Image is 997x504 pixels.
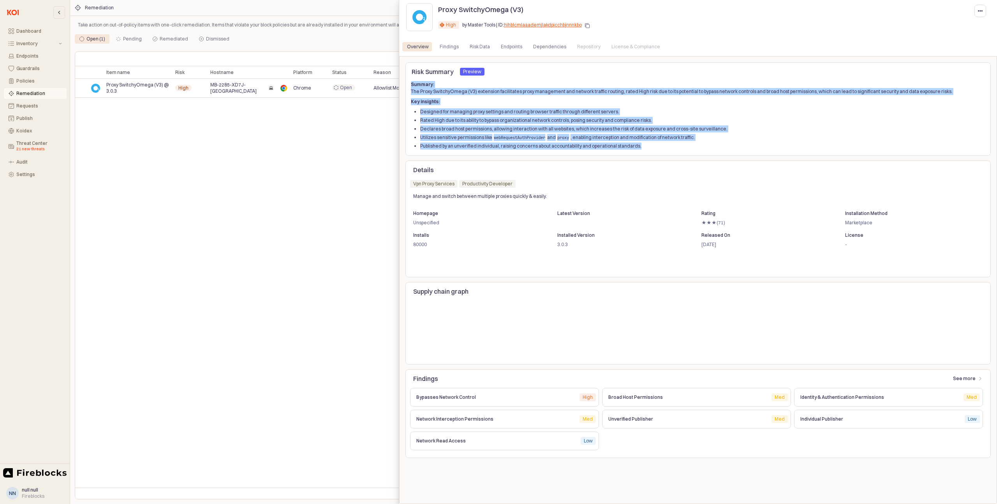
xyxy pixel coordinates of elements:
div: Med [967,393,977,401]
div: Dependencies [533,42,566,51]
div: Overview [402,42,433,51]
p: Rating [701,210,826,217]
p: The Proxy SwitchyOmega (V3) extension facilitates proxy management and network traffic routing, r... [411,81,985,95]
div: Findings [440,42,459,51]
p: by Master Tools | ID: [462,21,582,28]
div: License & Compliance [607,42,665,51]
p: Individual Publisher [800,416,958,423]
p: Risk Summary [412,67,454,76]
p: 80000 [413,241,537,248]
p: - [845,241,969,248]
p: See more [953,375,976,382]
li: Rated High due to its ability to bypass organizational network controls, posing security and comp... [420,117,985,124]
p: Bypasses Network Control [416,394,573,401]
div: Low [584,437,593,445]
div: High [446,21,456,29]
div: Med [775,393,785,401]
li: Declares broad host permissions, allowing interaction with all websites, which increases the risk... [420,125,985,132]
p: Marketplace [845,219,969,226]
code: proxy [556,134,571,141]
p: 3.0.3 [557,241,682,248]
div: Overview [407,42,429,51]
p: [DATE] [701,241,826,248]
p: Network Interception Permissions [416,416,573,423]
iframe: SupplyChainGraph [413,302,983,358]
div: Preview [463,68,481,76]
div: Endpoints [501,42,522,51]
div: Repository [577,42,601,51]
p: Identity & Authentication Permissions [800,394,957,401]
div: Vpn Proxy Services [413,180,454,188]
div: Risk Data [465,42,495,51]
p: Unspecified [413,219,537,226]
div: High [583,393,593,401]
button: See more [949,372,986,385]
div: Repository [572,42,605,51]
p: Broad Host Permissions [608,394,765,401]
div: Findings [435,42,463,51]
div: Productivity Developer [462,180,513,188]
p: Installation Method [845,210,969,217]
p: ★★★(71) [701,219,826,226]
div: Med [583,415,593,423]
li: Designed for managing proxy settings and routing browser traffic through different servers. [420,108,985,115]
p: Homepage [413,210,537,217]
p: Latest Version [557,210,682,217]
div: Risk Data [470,42,490,51]
li: Utilizes sensitive permissions like and , enabling interception and modification of network traffic. [420,134,985,141]
strong: Key insights: [411,99,440,104]
div: Endpoints [496,42,527,51]
p: Supply chain graph [413,287,983,296]
p: Released On [701,232,826,239]
p: Installs [413,232,537,239]
li: Published by an unverified individual, raising concerns about accountability and operational stan... [420,143,985,150]
p: Installed Version [557,232,682,239]
div: Low [968,415,977,423]
p: Manage and switch between multiple proxies quickly & easily. [413,193,935,200]
p: Details [413,165,983,174]
p: Proxy SwitchyOmega (V3) [438,4,523,15]
div: Dependencies [528,42,571,51]
p: Findings [413,374,887,383]
code: webRequestAuthProvider [492,134,547,141]
div: Med [775,415,785,423]
p: Unverified Publisher [608,416,765,423]
strong: Summary: [411,81,434,87]
a: hihblcmlaaademjlakdpicchbjnnnkbo [504,22,582,28]
div: License & Compliance [611,42,660,51]
p: License [845,232,969,239]
p: Network Read Access [416,437,574,444]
